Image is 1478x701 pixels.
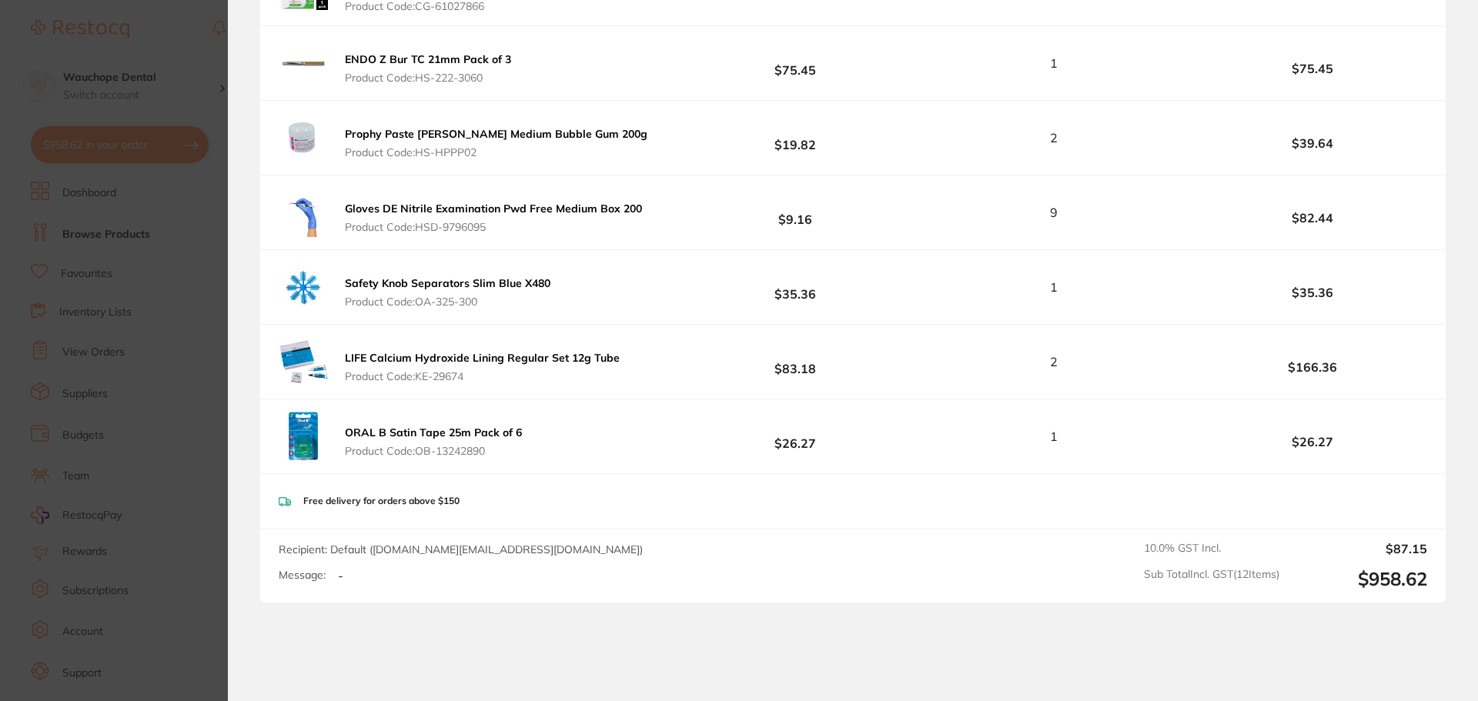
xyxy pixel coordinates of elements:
[340,426,527,458] button: ORAL B Satin Tape 25m Pack of 6 Product Code:OB-13242890
[345,445,522,457] span: Product Code: OB-13242890
[303,496,460,506] p: Free delivery for orders above $150
[1050,56,1058,70] span: 1
[345,146,647,159] span: Product Code: HS-HPPP02
[340,276,555,309] button: Safety Knob Separators Slim Blue X480 Product Code:OA-325-300
[279,412,328,461] img: bWxwMWVoNw
[1050,429,1058,443] span: 1
[279,113,328,162] img: cjZjMXpvZA
[345,127,647,141] b: Prophy Paste [PERSON_NAME] Medium Bubble Gum 200g
[1292,542,1427,556] output: $87.15
[1292,568,1427,590] output: $958.62
[1050,205,1058,219] span: 9
[680,422,910,451] b: $26.27
[340,351,624,383] button: LIFE Calcium Hydroxide Lining Regular Set 12g Tube Product Code:KE-29674
[279,262,328,312] img: aWZhZjNoaw
[345,202,642,215] b: Gloves DE Nitrile Examination Pwd Free Medium Box 200
[345,370,620,382] span: Product Code: KE-29674
[340,127,652,159] button: Prophy Paste [PERSON_NAME] Medium Bubble Gum 200g Product Code:HS-HPPP02
[345,351,620,365] b: LIFE Calcium Hydroxide Lining Regular Set 12g Tube
[1144,542,1279,556] span: 10.0 % GST Incl.
[1198,360,1427,374] b: $166.36
[680,49,910,78] b: $75.45
[279,569,326,582] label: Message:
[1198,211,1427,225] b: $82.44
[1198,62,1427,75] b: $75.45
[345,295,550,308] span: Product Code: OA-325-300
[345,221,642,233] span: Product Code: HSD-9796095
[279,542,643,556] span: Recipient: Default ( [DOMAIN_NAME][EMAIL_ADDRESS][DOMAIN_NAME] )
[345,72,511,84] span: Product Code: HS-222-3060
[279,188,328,237] img: ejMzcndkMg
[680,348,910,376] b: $83.18
[279,337,328,386] img: eXM4MHpjdg
[1198,136,1427,150] b: $39.64
[1144,568,1279,590] span: Sub Total Incl. GST ( 12 Items)
[345,276,550,290] b: Safety Knob Separators Slim Blue X480
[1050,280,1058,294] span: 1
[340,202,647,234] button: Gloves DE Nitrile Examination Pwd Free Medium Box 200 Product Code:HSD-9796095
[340,52,516,85] button: ENDO Z Bur TC 21mm Pack of 3 Product Code:HS-222-3060
[1198,435,1427,449] b: $26.27
[680,273,910,302] b: $35.36
[1050,131,1058,145] span: 2
[338,569,343,582] p: -
[680,199,910,227] b: $9.16
[345,426,522,439] b: ORAL B Satin Tape 25m Pack of 6
[345,52,511,66] b: ENDO Z Bur TC 21mm Pack of 3
[279,38,328,88] img: am1qa2Y1dQ
[1198,285,1427,299] b: $35.36
[1050,355,1058,369] span: 2
[680,124,910,152] b: $19.82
